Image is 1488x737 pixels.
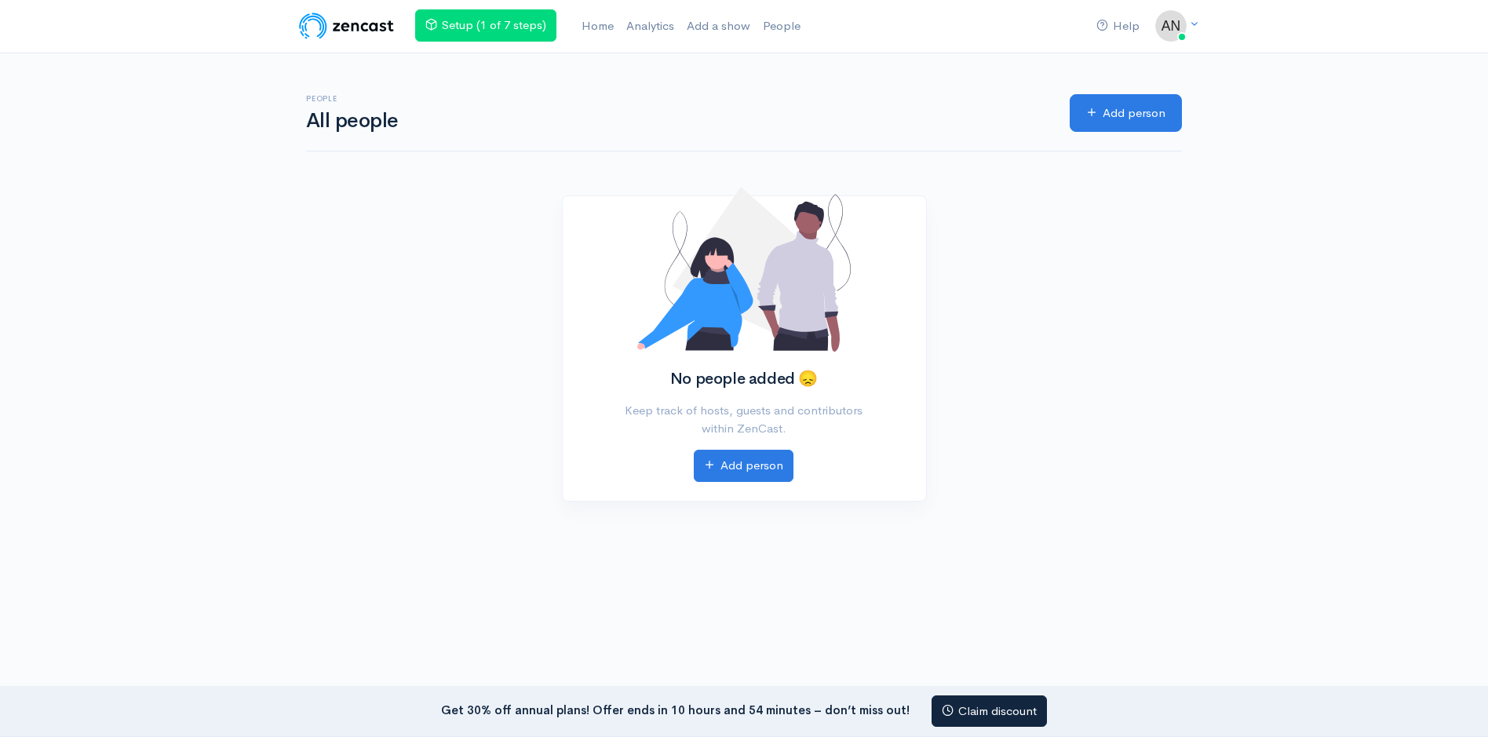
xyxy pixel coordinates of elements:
[757,9,807,43] a: People
[306,94,1051,103] h6: People
[932,695,1047,728] a: Claim discount
[441,702,910,717] strong: Get 30% off annual plans! Offer ends in 10 hours and 54 minutes – don’t miss out!
[297,10,396,42] img: ZenCast Logo
[415,9,556,42] a: Setup (1 of 7 steps)
[1435,684,1472,721] iframe: gist-messenger-bubble-iframe
[1070,94,1182,133] a: Add person
[575,9,620,43] a: Home
[694,450,793,482] a: Add person
[306,110,1051,133] h1: All people
[680,9,757,43] a: Add a show
[610,402,878,437] p: Keep track of hosts, guests and contributors within ZenCast.
[637,187,851,352] img: No people added
[1090,9,1146,43] a: Help
[620,9,680,43] a: Analytics
[610,370,878,388] h2: No people added 😞
[1155,10,1187,42] img: ...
